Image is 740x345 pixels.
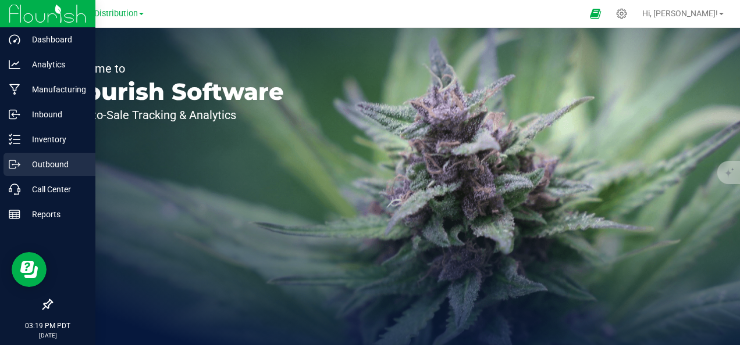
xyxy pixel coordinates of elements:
inline-svg: Analytics [9,59,20,70]
p: Reports [20,207,90,221]
inline-svg: Reports [9,209,20,220]
span: Open Ecommerce Menu [582,2,609,25]
div: Manage settings [614,8,629,19]
p: Call Center [20,182,90,196]
p: 03:19 PM PDT [5,321,90,331]
inline-svg: Inbound [9,109,20,120]
inline-svg: Dashboard [9,34,20,45]
p: Analytics [20,57,90,71]
p: Dashboard [20,33,90,46]
p: Manufacturing [20,82,90,96]
p: Seed-to-Sale Tracking & Analytics [63,109,284,121]
p: Flourish Software [63,80,284,103]
inline-svg: Outbound [9,159,20,170]
p: Outbound [20,157,90,171]
iframe: Resource center [12,252,47,287]
inline-svg: Call Center [9,184,20,195]
span: Distribution [94,9,138,19]
inline-svg: Inventory [9,134,20,145]
p: Welcome to [63,63,284,74]
p: Inventory [20,132,90,146]
span: Hi, [PERSON_NAME]! [642,9,718,18]
p: Inbound [20,107,90,121]
inline-svg: Manufacturing [9,84,20,95]
p: [DATE] [5,331,90,340]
